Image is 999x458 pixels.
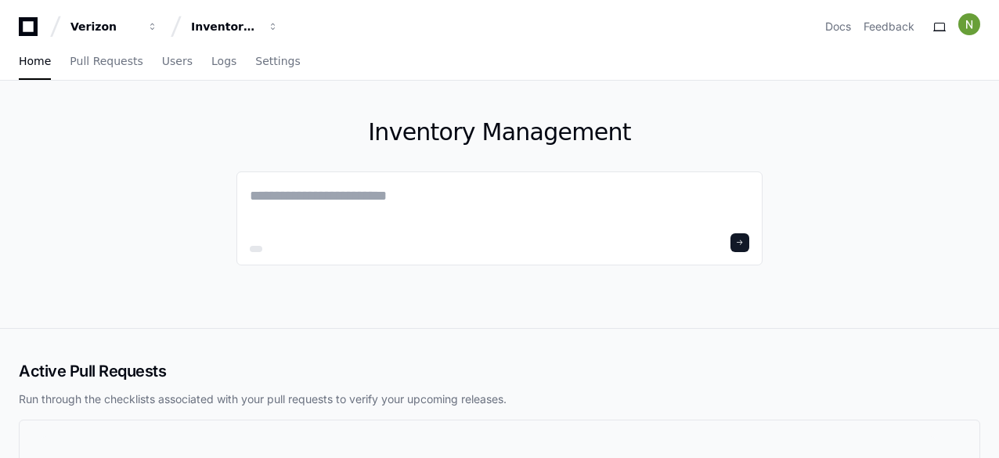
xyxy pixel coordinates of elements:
[19,360,980,382] h2: Active Pull Requests
[64,13,164,41] button: Verizon
[825,19,851,34] a: Docs
[211,56,236,66] span: Logs
[191,19,258,34] div: Inventory Management
[255,56,300,66] span: Settings
[162,56,193,66] span: Users
[19,391,980,407] p: Run through the checklists associated with your pull requests to verify your upcoming releases.
[70,44,142,80] a: Pull Requests
[70,19,138,34] div: Verizon
[255,44,300,80] a: Settings
[162,44,193,80] a: Users
[958,13,980,35] img: ACg8ocIiWXJC7lEGJNqNt4FHmPVymFM05ITMeS-frqobA_m8IZ6TxA=s96-c
[236,118,763,146] h1: Inventory Management
[19,44,51,80] a: Home
[185,13,285,41] button: Inventory Management
[211,44,236,80] a: Logs
[19,56,51,66] span: Home
[70,56,142,66] span: Pull Requests
[949,406,991,449] iframe: Open customer support
[864,19,914,34] button: Feedback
